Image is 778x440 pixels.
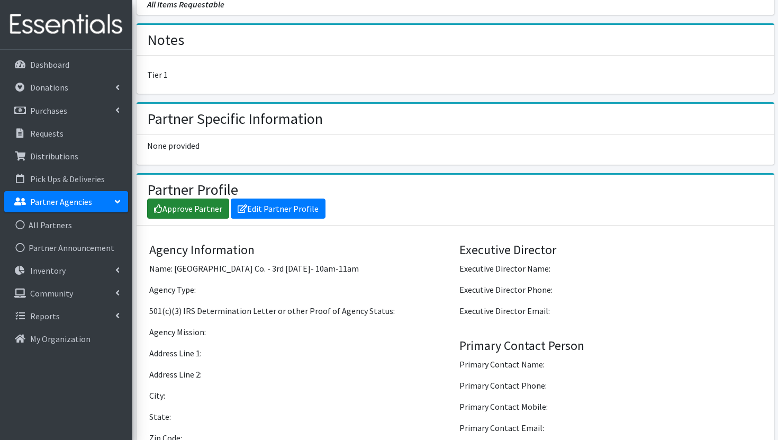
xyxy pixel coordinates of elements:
[4,214,128,236] a: All Partners
[30,196,92,207] p: Partner Agencies
[459,283,762,296] p: Executive Director Phone:
[459,262,762,275] p: Executive Director Name:
[149,368,451,381] p: Address Line 2:
[30,82,68,93] p: Donations
[147,110,323,128] h2: Partner Specific Information
[4,328,128,349] a: My Organization
[149,304,451,317] p: 501(c)(3) IRS Determination Letter or other Proof of Agency Status:
[30,311,60,321] p: Reports
[30,265,66,276] p: Inventory
[149,243,451,258] h4: Agency Information
[4,146,128,167] a: Distributions
[459,243,762,258] h4: Executive Director
[459,400,762,413] p: Primary Contact Mobile:
[4,306,128,327] a: Reports
[4,77,128,98] a: Donations
[30,59,69,70] p: Dashboard
[30,288,73,299] p: Community
[30,334,91,344] p: My Organization
[4,100,128,121] a: Purchases
[459,421,762,434] p: Primary Contact Email:
[4,283,128,304] a: Community
[459,379,762,392] p: Primary Contact Phone:
[149,410,451,423] p: State:
[4,54,128,75] a: Dashboard
[30,151,78,161] p: Distributions
[4,7,128,42] img: HumanEssentials
[4,168,128,190] a: Pick Ups & Deliveries
[149,326,451,338] p: Agency Mission:
[149,389,451,402] p: City:
[147,181,238,199] h2: Partner Profile
[30,128,64,139] p: Requests
[4,237,128,258] a: Partner Announcement
[459,358,762,371] p: Primary Contact Name:
[149,347,451,360] p: Address Line 1:
[231,199,325,219] a: Edit Partner Profile
[30,105,67,116] p: Purchases
[149,262,451,275] p: Name: [GEOGRAPHIC_DATA] Co. - 3rd [DATE]- 10am-11am
[147,139,763,152] p: None provided
[30,174,105,184] p: Pick Ups & Deliveries
[459,338,762,354] h4: Primary Contact Person
[147,199,229,219] a: Approve Partner
[149,283,451,296] p: Agency Type:
[4,191,128,212] a: Partner Agencies
[459,304,762,317] p: Executive Director Email:
[147,31,184,49] h2: Notes
[4,260,128,281] a: Inventory
[4,123,128,144] a: Requests
[147,68,763,81] p: Tier 1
